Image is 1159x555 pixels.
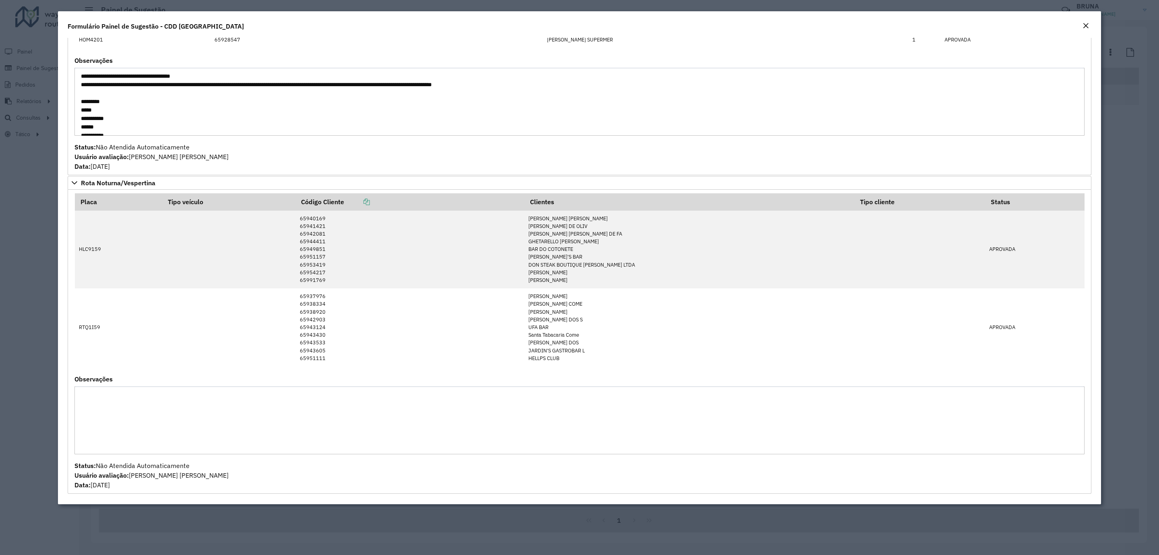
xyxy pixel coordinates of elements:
[985,288,1085,367] td: APROVADA
[985,211,1085,288] td: APROVADA
[1083,23,1089,29] em: Fechar
[68,190,1091,494] div: Rota Noturna/Vespertina
[1080,21,1091,31] button: Close
[524,211,854,288] td: [PERSON_NAME] [PERSON_NAME] [PERSON_NAME] DE OLIV [PERSON_NAME] [PERSON_NAME] DE FA GHETARELLO [P...
[940,31,1084,48] td: APROVADA
[74,462,96,470] strong: Status:
[543,31,908,48] td: [PERSON_NAME] SUPERMER
[75,193,163,210] th: Placa
[295,211,524,288] td: 65940169 65941421 65942081 65944411 65949851 65951157 65953419 65954217 65991769
[74,143,96,151] strong: Status:
[344,198,370,206] a: Copiar
[295,193,524,210] th: Código Cliente
[75,288,163,367] td: RTQ1I59
[162,193,295,210] th: Tipo veículo
[74,143,229,170] span: Não Atendida Automaticamente [PERSON_NAME] [PERSON_NAME] [DATE]
[74,374,113,384] label: Observações
[524,193,854,210] th: Clientes
[295,288,524,367] td: 65937976 65938334 65938920 65942903 65943124 65943430 65943533 65943605 65951111
[74,462,229,489] span: Não Atendida Automaticamente [PERSON_NAME] [PERSON_NAME] [DATE]
[74,153,129,161] strong: Usuário avaliação:
[68,176,1091,190] a: Rota Noturna/Vespertina
[210,31,543,48] td: 65928547
[74,471,129,479] strong: Usuário avaliação:
[74,162,91,170] strong: Data:
[985,193,1085,210] th: Status
[74,481,91,489] strong: Data:
[68,21,244,31] h4: Formulário Painel de Sugestão - CDD [GEOGRAPHIC_DATA]
[908,31,940,48] td: 1
[75,31,210,48] td: HOM4201
[75,211,163,288] td: HLC9159
[854,193,985,210] th: Tipo cliente
[81,180,155,186] span: Rota Noturna/Vespertina
[74,56,113,65] label: Observações
[524,288,854,367] td: [PERSON_NAME] [PERSON_NAME] COME [PERSON_NAME] [PERSON_NAME] DOS S UFA BAR Santa Tabacaria Come [...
